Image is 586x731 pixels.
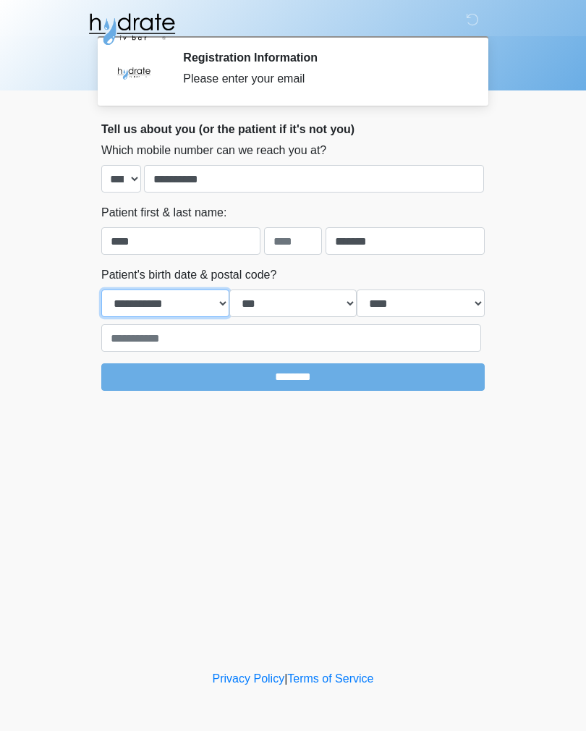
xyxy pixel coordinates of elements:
h2: Tell us about you (or the patient if it's not you) [101,122,485,136]
label: Patient first & last name: [101,204,226,221]
label: Patient's birth date & postal code? [101,266,276,284]
label: Which mobile number can we reach you at? [101,142,326,159]
a: Privacy Policy [213,672,285,685]
img: Agent Avatar [112,51,156,94]
a: Terms of Service [287,672,373,685]
div: Please enter your email [183,70,463,88]
a: | [284,672,287,685]
img: Hydrate IV Bar - Fort Collins Logo [87,11,177,47]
